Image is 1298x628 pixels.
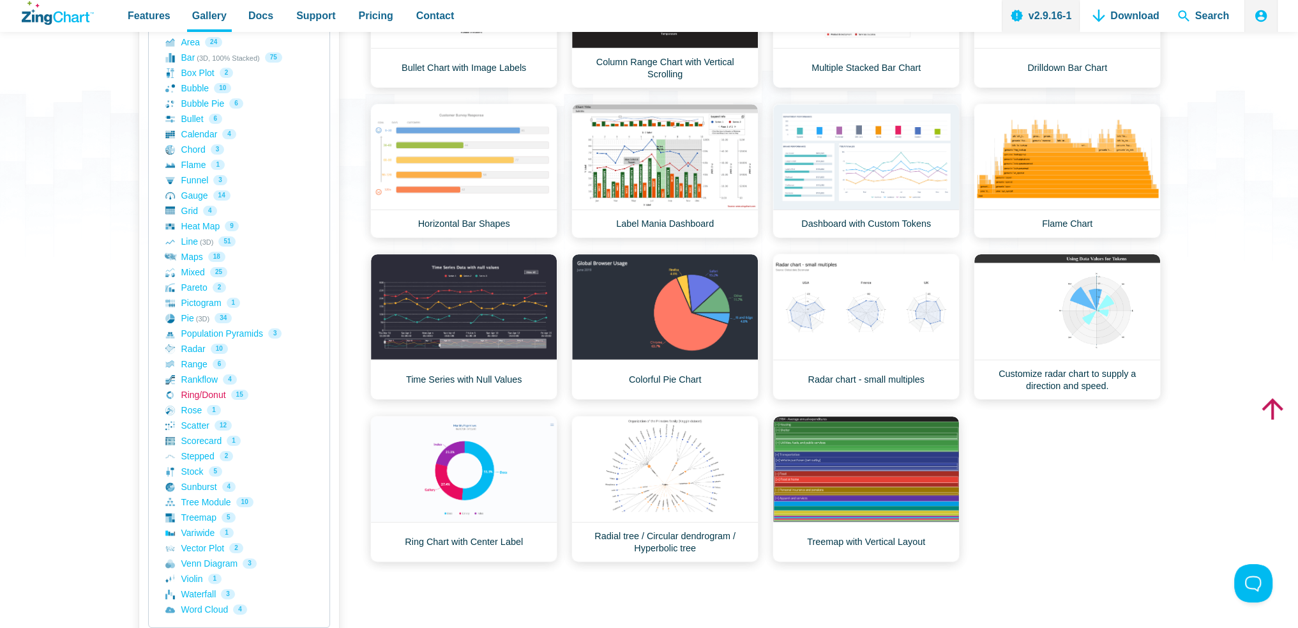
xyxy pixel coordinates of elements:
span: Features [128,7,170,24]
a: Flame Chart [974,103,1161,238]
a: Label Mania Dashboard [571,103,758,238]
a: Horizontal Bar Shapes [370,103,557,238]
a: Time Series with Null Values [370,254,557,400]
span: Support [296,7,335,24]
span: Contact [416,7,455,24]
a: Colorful Pie Chart [571,254,758,400]
iframe: Toggle Customer Support [1234,564,1272,602]
a: Dashboard with Custom Tokens [773,103,960,238]
span: Gallery [192,7,227,24]
a: Customize radar chart to supply a direction and speed. [974,254,1161,400]
a: Ring Chart with Center Label [370,416,557,562]
a: Radial tree / Circular dendrogram / Hyperbolic tree [571,416,758,562]
a: ZingChart Logo. Click to return to the homepage [22,1,94,25]
span: Pricing [358,7,393,24]
a: Radar chart - small multiples [773,254,960,400]
a: Treemap with Vertical Layout [773,416,960,562]
span: Docs [248,7,273,24]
